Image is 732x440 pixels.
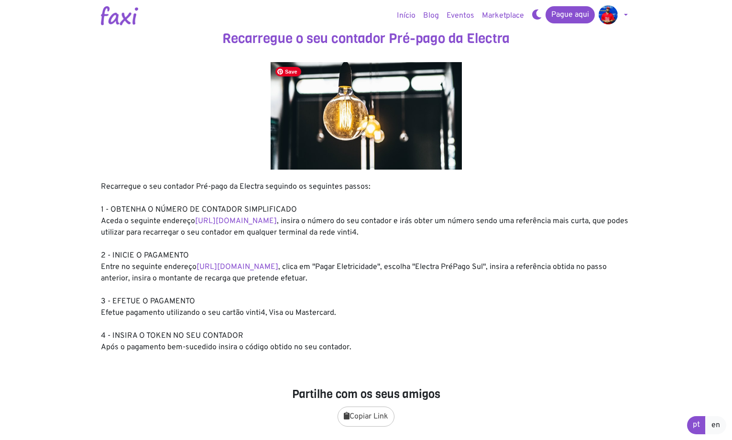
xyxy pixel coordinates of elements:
[687,416,706,434] a: pt
[101,31,632,47] h3: Recarregue o seu contador Pré-pago da Electra
[197,262,278,272] a: [URL][DOMAIN_NAME]
[101,6,138,25] img: Logotipo Faxi Online
[271,62,462,170] img: energy.jpg
[705,416,726,434] a: en
[101,181,632,353] div: Recarregue o seu contador Pré-pago da Electra seguindo os seguintes passos: 1 - OBTENHA O NÚMERO ...
[478,6,528,25] a: Marketplace
[338,407,394,427] button: Copiar Link
[101,387,632,401] h4: Partilhe com os seus amigos
[419,6,443,25] a: Blog
[443,6,478,25] a: Eventos
[546,6,595,23] a: Pague aqui
[393,6,419,25] a: Início
[195,216,277,226] a: [URL][DOMAIN_NAME]
[275,67,301,76] span: Save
